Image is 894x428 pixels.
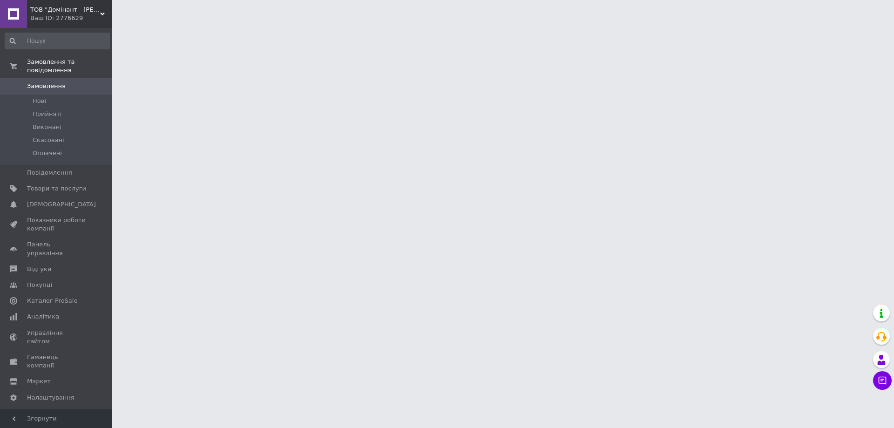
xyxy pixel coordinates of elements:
[27,329,86,346] span: Управління сайтом
[27,200,96,209] span: [DEMOGRAPHIC_DATA]
[27,240,86,257] span: Панель управління
[873,371,892,390] button: Чат з покупцем
[27,58,112,75] span: Замовлення та повідомлення
[27,394,74,402] span: Налаштування
[33,97,46,105] span: Нові
[27,184,86,193] span: Товари та послуги
[33,136,64,144] span: Скасовані
[27,281,52,289] span: Покупці
[30,14,112,22] div: Ваш ID: 2776629
[27,82,66,90] span: Замовлення
[27,313,59,321] span: Аналітика
[27,297,77,305] span: Каталог ProSale
[27,377,51,386] span: Маркет
[33,149,62,157] span: Оплачені
[27,265,51,273] span: Відгуки
[5,33,110,49] input: Пошук
[33,110,61,118] span: Прийняті
[27,353,86,370] span: Гаманець компанії
[30,6,100,14] span: ТОВ "Домінант - Вуд"
[27,169,72,177] span: Повідомлення
[27,216,86,233] span: Показники роботи компанії
[33,123,61,131] span: Виконані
